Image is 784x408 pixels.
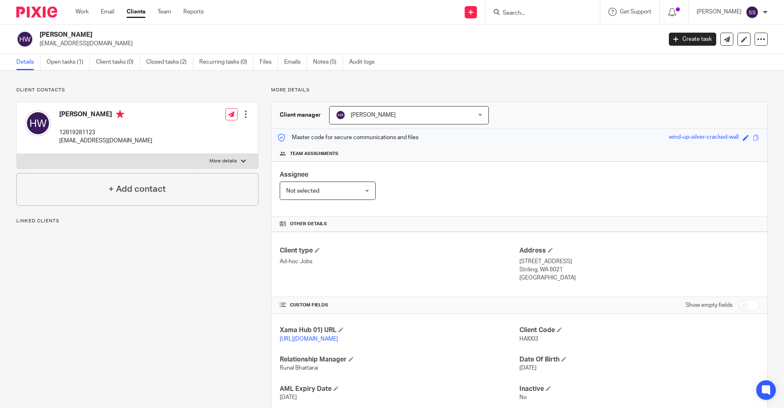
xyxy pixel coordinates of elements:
a: Create task [669,33,716,46]
a: Notes (5) [313,54,343,70]
img: svg%3E [746,6,759,19]
h3: Client manager [280,111,321,119]
h4: AML Expiry Date [280,385,519,393]
a: Closed tasks (2) [146,54,193,70]
h4: Xama Hub 01) URL [280,326,519,335]
h4: Date Of Birth [519,355,759,364]
span: HAI003 [519,336,538,342]
label: Show empty fields [686,301,733,309]
a: Work [76,8,89,16]
p: [EMAIL_ADDRESS][DOMAIN_NAME] [40,40,657,48]
h4: Inactive [519,385,759,393]
div: wind-up-silver-cracked-wall [669,133,739,142]
p: Ad-hoc Jobs [280,257,519,266]
img: svg%3E [25,110,51,136]
span: Team assignments [290,151,339,157]
img: svg%3E [16,31,33,48]
p: [EMAIL_ADDRESS][DOMAIN_NAME] [59,137,152,145]
span: No [519,395,527,400]
span: Other details [290,221,327,227]
a: Emails [284,54,307,70]
h2: [PERSON_NAME] [40,31,533,39]
a: Email [101,8,114,16]
input: Search [502,10,575,17]
p: [STREET_ADDRESS] [519,257,759,266]
h4: + Add contact [109,183,166,195]
a: Files [260,54,278,70]
img: svg%3E [336,110,345,120]
h4: Client Code [519,326,759,335]
a: Audit logs [349,54,381,70]
h4: [PERSON_NAME] [59,110,152,120]
img: Pixie [16,7,57,18]
h4: Address [519,246,759,255]
span: Assignee [280,171,308,178]
h4: CUSTOM FIELDS [280,302,519,308]
h4: Client type [280,246,519,255]
p: Client contacts [16,87,258,93]
span: [DATE] [519,365,537,371]
a: Clients [127,8,145,16]
span: Runal Bhattarai [280,365,318,371]
a: Details [16,54,40,70]
a: Recurring tasks (0) [199,54,254,70]
p: [PERSON_NAME] [697,8,742,16]
h4: Relationship Manager [280,355,519,364]
p: Linked clients [16,218,258,224]
p: Master code for secure communications and files [278,133,419,142]
p: [GEOGRAPHIC_DATA] [519,274,759,282]
a: Client tasks (0) [96,54,140,70]
a: Team [158,8,171,16]
p: 12819281123 [59,129,152,137]
a: Open tasks (1) [47,54,90,70]
p: More details [271,87,768,93]
p: Striling, WA 6021 [519,266,759,274]
span: [DATE] [280,395,297,400]
span: [PERSON_NAME] [351,112,396,118]
a: Reports [183,8,204,16]
p: More details [209,158,237,164]
a: [URL][DOMAIN_NAME] [280,336,338,342]
span: Get Support [620,9,651,15]
i: Primary [116,110,124,118]
span: Not selected [286,188,319,194]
